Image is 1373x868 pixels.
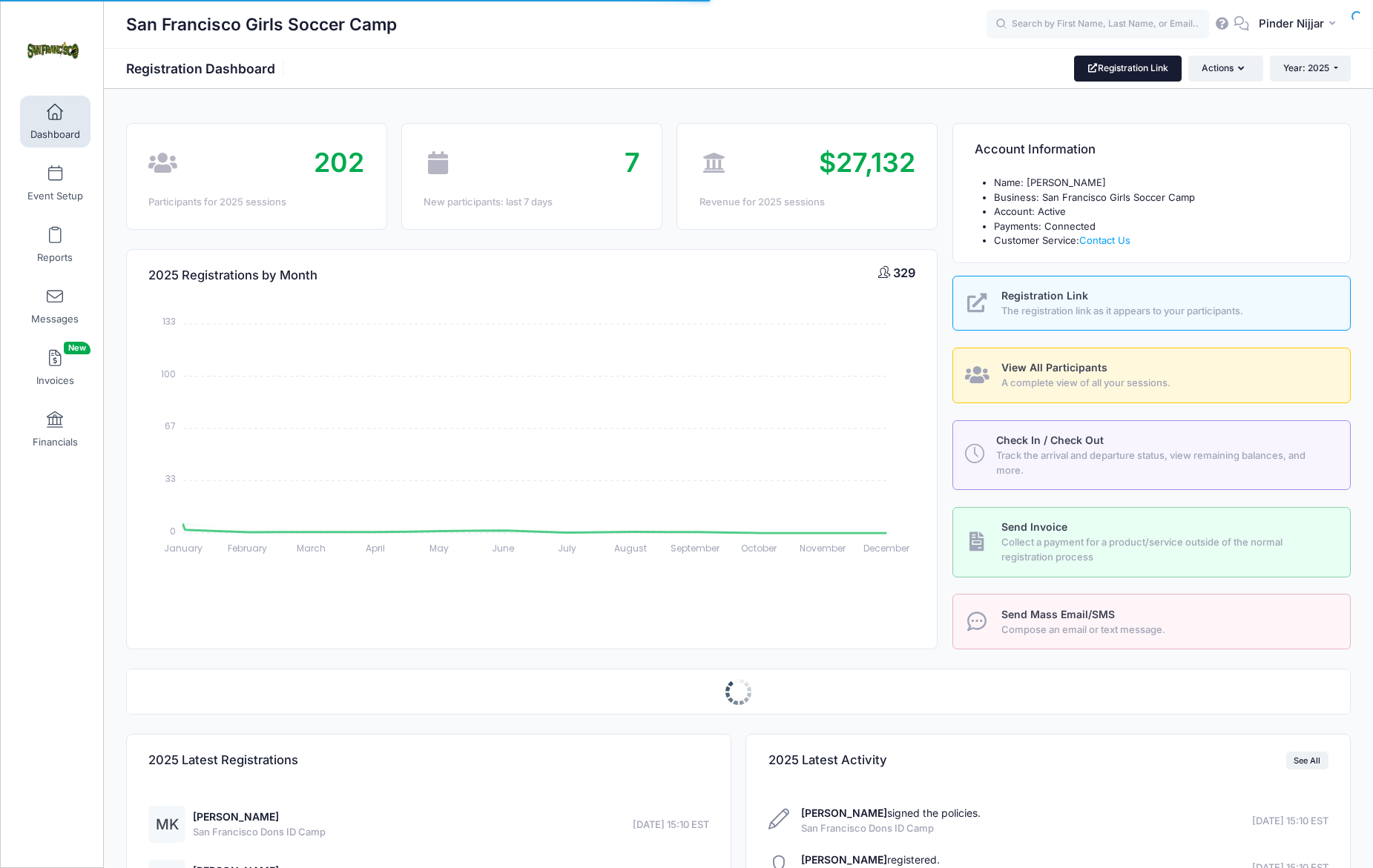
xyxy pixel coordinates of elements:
a: Dashboard [20,96,90,148]
span: Invoices [36,374,74,387]
img: San Francisco Girls Soccer Camp [25,23,81,79]
input: Search by First Name, Last Name, or Email... [987,10,1209,39]
span: [DATE] 15:10 EST [633,818,709,832]
li: Payments: Connected [994,219,1328,234]
span: San Francisco Dons ID Camp [193,825,326,840]
div: MK [148,806,185,843]
strong: [PERSON_NAME] [801,853,887,866]
span: Event Setup [27,190,83,202]
span: New [64,342,90,354]
tspan: July [558,542,576,554]
tspan: April [366,542,385,554]
a: [PERSON_NAME]registered. [801,853,940,866]
tspan: November [800,542,846,554]
button: Pinder Nijjar [1249,7,1351,42]
tspan: December [864,542,911,554]
h4: 2025 Latest Activity [768,740,887,782]
div: New participants: last 7 days [424,195,639,210]
span: Pinder Nijjar [1259,16,1324,32]
tspan: January [164,542,203,554]
span: 202 [314,146,364,179]
tspan: May [429,542,449,554]
span: Check In / Check Out [996,434,1104,446]
a: Check In / Check Out Track the arrival and departure status, view remaining balances, and more. [952,420,1351,490]
tspan: June [492,542,514,554]
strong: [PERSON_NAME] [801,806,887,819]
span: Reports [37,251,73,264]
span: Messages [31,313,79,325]
tspan: 0 [170,524,176,537]
a: Financials [20,403,90,455]
a: View All Participants A complete view of all your sessions. [952,348,1351,403]
h4: 2025 Registrations by Month [148,254,317,296]
tspan: 133 [162,315,176,328]
span: Track the arrival and departure status, view remaining balances, and more. [996,448,1333,477]
a: Contact Us [1079,234,1130,246]
tspan: August [615,542,648,554]
tspan: February [228,542,267,554]
li: Name: [PERSON_NAME] [994,176,1328,191]
a: MK [148,819,185,832]
span: View All Participants [1001,361,1107,374]
li: Customer Service: [994,233,1328,248]
span: 7 [625,146,640,179]
span: $27,132 [819,146,915,179]
a: San Francisco Girls Soccer Camp [1,16,105,86]
span: The registration link as it appears to your participants. [1001,304,1334,319]
span: Collect a payment for a product/service outside of the normal registration process [1001,535,1334,564]
a: [PERSON_NAME] [193,810,279,823]
button: Actions [1188,56,1262,81]
li: Account: Active [994,205,1328,219]
tspan: 67 [165,420,176,432]
h4: 2025 Latest Registrations [148,740,298,782]
span: [DATE] 15:10 EST [1252,814,1328,829]
a: See All [1286,752,1328,769]
a: Event Setup [20,157,90,209]
span: Year: 2025 [1283,62,1329,73]
tspan: March [297,542,326,554]
h1: San Francisco Girls Soccer Camp [126,7,397,42]
a: [PERSON_NAME]signed the policies. [801,806,981,819]
tspan: 33 [165,472,176,485]
span: A complete view of all your sessions. [1001,376,1334,391]
a: Send Mass Email/SMS Compose an email or text message. [952,594,1351,649]
div: Participants for 2025 sessions [148,195,364,210]
span: Send Invoice [1001,520,1067,533]
a: Registration Link [1074,56,1182,81]
div: Revenue for 2025 sessions [699,195,915,210]
span: Registration Link [1001,289,1088,302]
a: Registration Link The registration link as it appears to your participants. [952,276,1351,331]
span: Send Mass Email/SMS [1001,608,1115,620]
span: Compose an email or text message. [1001,623,1334,637]
button: Year: 2025 [1270,56,1351,81]
span: 329 [893,265,915,280]
li: Business: San Francisco Girls Soccer Camp [994,191,1328,205]
a: Send Invoice Collect a payment for a product/service outside of the normal registration process [952,507,1351,577]
h1: Registration Dashboard [126,61,288,76]
span: Dashboard [30,128,80,141]
span: San Francisco Dons ID Camp [801,821,981,836]
tspan: 100 [161,368,176,380]
tspan: September [671,542,720,554]
tspan: October [741,542,777,554]
a: Messages [20,280,90,332]
a: InvoicesNew [20,342,90,394]
h4: Account Information [975,129,1096,171]
a: Reports [20,219,90,271]
span: Financials [33,436,78,448]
